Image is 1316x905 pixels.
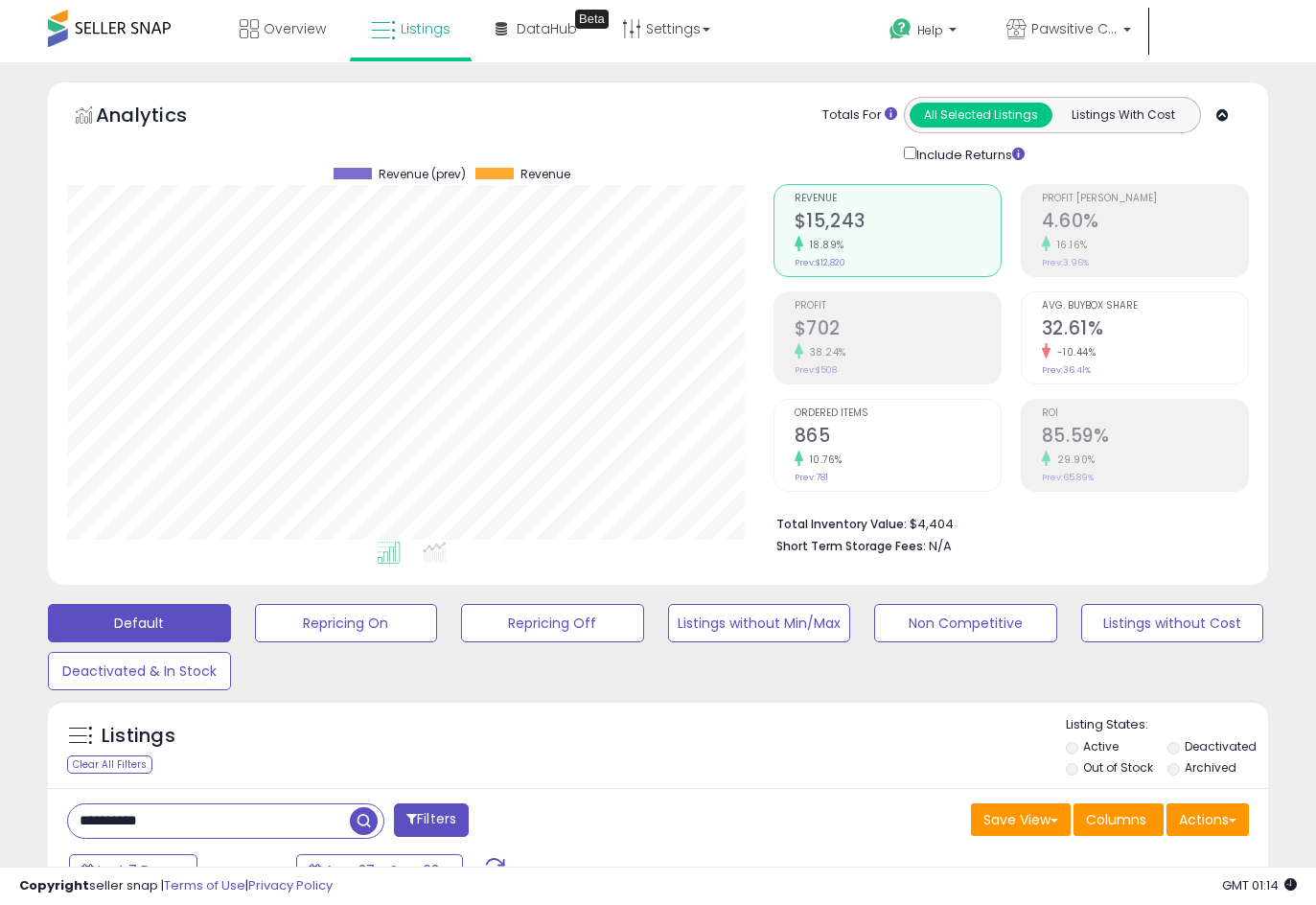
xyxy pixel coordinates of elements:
[1042,408,1248,419] span: ROI
[1185,738,1257,754] label: Deactivated
[401,19,450,38] span: Listings
[1083,738,1119,754] label: Active
[1222,876,1297,894] span: 2025-09-10 01:14 GMT
[379,168,466,181] span: Revenue (prev)
[910,103,1052,128] button: All Selected Listings
[776,511,1235,534] li: $4,404
[803,238,844,252] small: 18.89%
[874,604,1057,642] button: Non Competitive
[874,3,976,62] a: Help
[795,257,845,268] small: Prev: $12,820
[803,345,846,360] small: 38.24%
[1042,317,1248,343] h2: 32.61%
[1042,257,1089,268] small: Prev: 3.96%
[67,755,152,774] div: Clear All Filters
[795,301,1001,312] span: Profit
[69,854,197,887] button: Last 7 Days
[1081,604,1264,642] button: Listings without Cost
[889,143,1048,165] div: Include Returns
[1042,301,1248,312] span: Avg. Buybox Share
[1185,759,1236,776] label: Archived
[776,516,907,532] b: Total Inventory Value:
[795,317,1001,343] h2: $702
[971,803,1071,836] button: Save View
[48,652,231,690] button: Deactivated & In Stock
[1166,803,1249,836] button: Actions
[325,861,439,880] span: Aug-27 - Sep-02
[795,194,1001,204] span: Revenue
[803,452,843,467] small: 10.76%
[517,19,577,38] span: DataHub
[200,863,289,881] span: Compared to:
[795,408,1001,419] span: Ordered Items
[394,803,469,837] button: Filters
[889,17,912,41] i: Get Help
[1042,472,1094,483] small: Prev: 65.89%
[575,10,609,29] div: Tooltip anchor
[96,102,224,133] h5: Analytics
[795,364,837,376] small: Prev: $508
[1051,103,1194,128] button: Listings With Cost
[102,723,175,750] h5: Listings
[917,22,943,38] span: Help
[795,210,1001,236] h2: $15,243
[1083,759,1153,776] label: Out of Stock
[19,876,89,894] strong: Copyright
[248,876,333,894] a: Privacy Policy
[1050,345,1097,360] small: -10.44%
[461,604,644,642] button: Repricing Off
[929,537,952,555] span: N/A
[255,604,438,642] button: Repricing On
[668,604,851,642] button: Listings without Min/Max
[1042,364,1091,376] small: Prev: 36.41%
[48,604,231,642] button: Default
[776,538,926,554] b: Short Term Storage Fees:
[296,854,463,887] button: Aug-27 - Sep-02
[1042,425,1248,451] h2: 85.59%
[822,106,897,125] div: Totals For
[1042,210,1248,236] h2: 4.60%
[1066,716,1268,734] p: Listing States:
[1042,194,1248,204] span: Profit [PERSON_NAME]
[1031,19,1118,38] span: Pawsitive Catitude CA
[164,876,245,894] a: Terms of Use
[1050,238,1088,252] small: 16.16%
[98,861,173,880] span: Last 7 Days
[19,877,333,895] div: seller snap | |
[1074,803,1164,836] button: Columns
[520,168,570,181] span: Revenue
[264,19,326,38] span: Overview
[1086,810,1146,829] span: Columns
[1050,452,1096,467] small: 29.90%
[795,472,828,483] small: Prev: 781
[795,425,1001,451] h2: 865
